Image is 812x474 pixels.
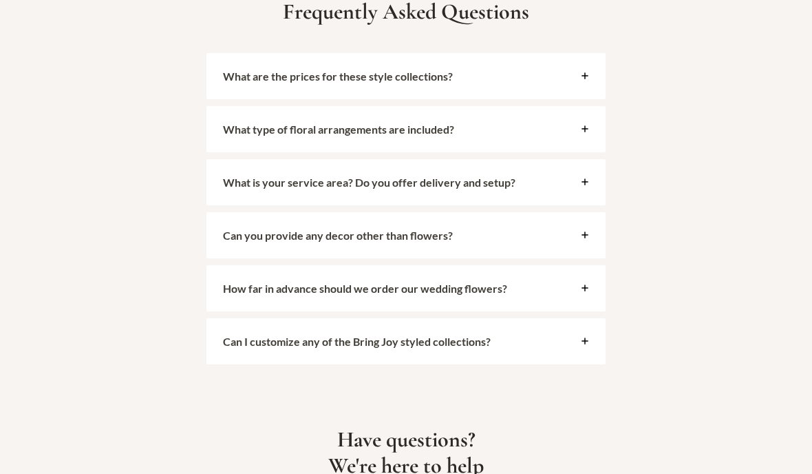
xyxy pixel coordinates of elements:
[223,123,454,136] strong: What type of floral arrangements are included?
[223,229,453,242] strong: Can you provide any decor other than flowers?
[223,335,491,348] strong: Can I customize any of the Bring Joy styled collections?
[223,176,515,189] strong: What is your service area? Do you offer delivery and setup?
[223,70,453,83] strong: What are the prices for these style collections?
[223,282,507,295] strong: How far in advance should we order our wedding flowers?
